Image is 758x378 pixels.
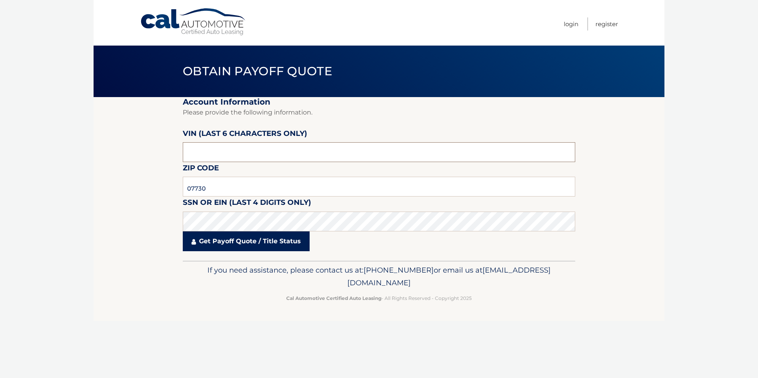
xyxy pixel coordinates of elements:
label: VIN (last 6 characters only) [183,128,307,142]
a: Register [595,17,618,31]
p: If you need assistance, please contact us at: or email us at [188,264,570,289]
label: Zip Code [183,162,219,177]
h2: Account Information [183,97,575,107]
label: SSN or EIN (last 4 digits only) [183,197,311,211]
span: Obtain Payoff Quote [183,64,332,78]
strong: Cal Automotive Certified Auto Leasing [286,295,381,301]
p: - All Rights Reserved - Copyright 2025 [188,294,570,302]
p: Please provide the following information. [183,107,575,118]
a: Get Payoff Quote / Title Status [183,231,310,251]
a: Login [564,17,578,31]
span: [PHONE_NUMBER] [364,265,434,275]
a: Cal Automotive [140,8,247,36]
